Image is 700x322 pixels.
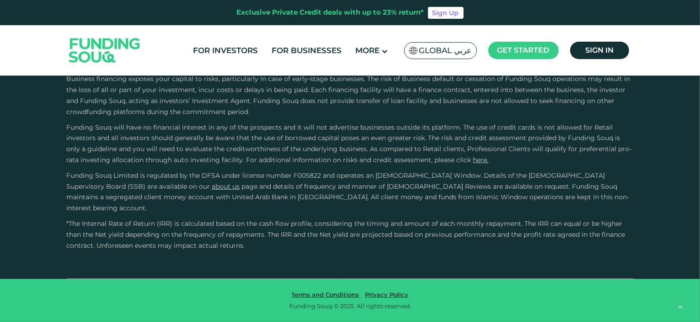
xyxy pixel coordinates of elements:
span: Sign in [585,46,614,55]
span: All rights reserved [357,302,411,310]
span: Funding Souq will have no financial interest in any of the prospects and it will not advertise bu... [67,123,632,164]
span: 2025 [341,302,354,310]
div: Exclusive Private Credit deals with up to 23% return* [237,7,424,18]
img: SA Flag [409,47,417,55]
img: Logo [60,27,150,74]
a: Terms and Conditions [289,291,362,298]
a: About Us [212,182,240,191]
span: Global عربي [419,45,472,56]
a: Privacy Policy [363,291,411,298]
a: For Investors [191,43,260,58]
span: Funding Souq © [290,302,339,310]
span: More [355,46,379,55]
span: page [242,182,258,191]
a: For Businesses [269,43,344,58]
span: Funding Souq Limited is regulated by the DFSA under license number F005822 and operates an [DEMOG... [67,171,605,191]
a: here. [473,156,489,164]
span: and details of frequency and manner of [DEMOGRAPHIC_DATA] Reviews are available on request. Fundi... [67,182,630,213]
a: Sign Up [428,7,464,19]
p: *The Internal Rate of Return (IRR) is calculated based on the cash flow profile, considering the ... [67,218,634,251]
p: Business financing exposes your capital to risks, particularly in case of early-stage businesses.... [67,74,634,117]
button: back [670,297,691,317]
span: Get started [497,46,550,55]
a: Sign in [570,42,629,59]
